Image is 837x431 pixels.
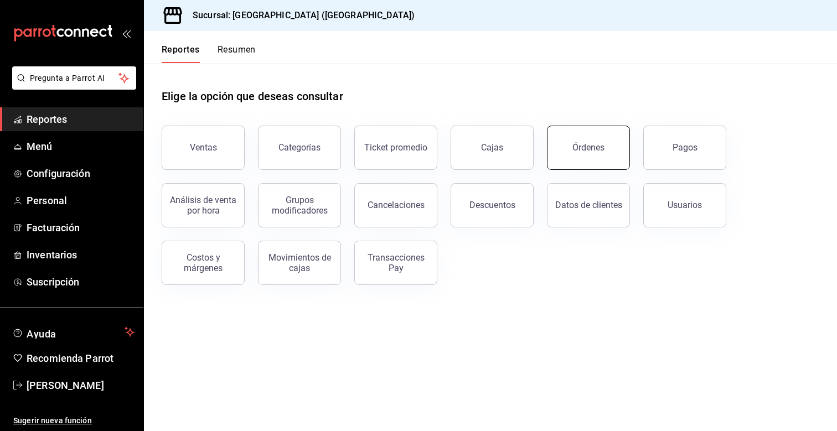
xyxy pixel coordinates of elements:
[354,241,437,285] button: Transacciones Pay
[354,126,437,170] button: Ticket promedio
[27,325,120,339] span: Ayuda
[169,195,237,216] div: Análisis de venta por hora
[547,126,630,170] button: Órdenes
[27,378,135,393] span: [PERSON_NAME]
[258,241,341,285] button: Movimientos de cajas
[122,29,131,38] button: open_drawer_menu
[258,126,341,170] button: Categorías
[27,220,135,235] span: Facturación
[364,142,427,153] div: Ticket promedio
[13,415,135,427] span: Sugerir nueva función
[481,141,504,154] div: Cajas
[12,66,136,90] button: Pregunta a Parrot AI
[361,252,430,273] div: Transacciones Pay
[265,195,334,216] div: Grupos modificadores
[30,72,119,84] span: Pregunta a Parrot AI
[162,44,200,63] button: Reportes
[668,200,702,210] div: Usuarios
[184,9,415,22] h3: Sucursal: [GEOGRAPHIC_DATA] ([GEOGRAPHIC_DATA])
[162,126,245,170] button: Ventas
[27,139,135,154] span: Menú
[278,142,321,153] div: Categorías
[162,44,256,63] div: navigation tabs
[451,126,534,170] a: Cajas
[643,183,726,227] button: Usuarios
[469,200,515,210] div: Descuentos
[162,183,245,227] button: Análisis de venta por hora
[27,247,135,262] span: Inventarios
[27,112,135,127] span: Reportes
[368,200,425,210] div: Cancelaciones
[555,200,622,210] div: Datos de clientes
[643,126,726,170] button: Pagos
[8,80,136,92] a: Pregunta a Parrot AI
[258,183,341,227] button: Grupos modificadores
[27,274,135,289] span: Suscripción
[162,88,343,105] h1: Elige la opción que deseas consultar
[27,166,135,181] span: Configuración
[547,183,630,227] button: Datos de clientes
[169,252,237,273] div: Costos y márgenes
[162,241,245,285] button: Costos y márgenes
[218,44,256,63] button: Resumen
[190,142,217,153] div: Ventas
[673,142,697,153] div: Pagos
[27,193,135,208] span: Personal
[354,183,437,227] button: Cancelaciones
[451,183,534,227] button: Descuentos
[27,351,135,366] span: Recomienda Parrot
[265,252,334,273] div: Movimientos de cajas
[572,142,604,153] div: Órdenes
